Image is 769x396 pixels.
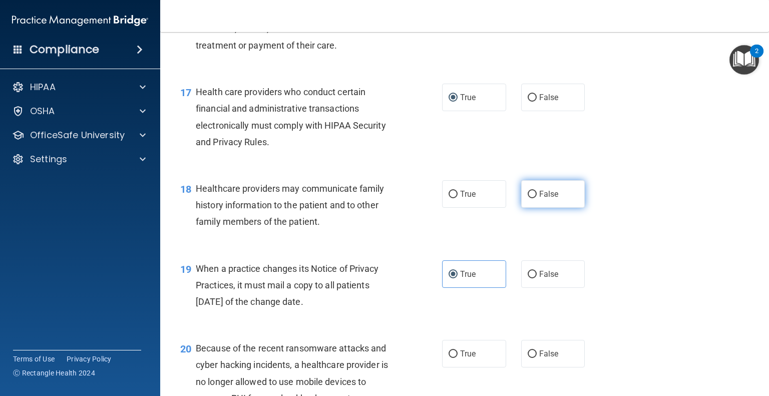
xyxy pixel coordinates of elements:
input: True [449,94,458,102]
span: False [539,349,559,358]
a: OfficeSafe University [12,129,146,141]
p: Settings [30,153,67,165]
div: 2 [755,51,758,64]
a: Privacy Policy [67,354,112,364]
span: True [460,269,476,279]
h4: Compliance [30,43,99,57]
input: True [449,191,458,198]
span: True [460,189,476,199]
p: HIPAA [30,81,56,93]
a: Settings [12,153,146,165]
p: OSHA [30,105,55,117]
button: Open Resource Center, 2 new notifications [729,45,759,75]
span: 20 [180,343,191,355]
span: True [460,93,476,102]
span: Healthcare providers may communicate family history information to the patient and to other famil... [196,183,384,227]
img: PMB logo [12,11,148,31]
input: True [449,271,458,278]
span: False [539,269,559,279]
a: OSHA [12,105,146,117]
span: Ⓒ Rectangle Health 2024 [13,368,95,378]
a: HIPAA [12,81,146,93]
input: False [528,94,537,102]
span: 18 [180,183,191,195]
span: False [539,93,559,102]
span: Health care providers who conduct certain financial and administrative transactions electronicall... [196,87,386,147]
span: True [460,349,476,358]
a: Terms of Use [13,354,55,364]
input: False [528,350,537,358]
input: False [528,271,537,278]
span: When a practice changes its Notice of Privacy Practices, it must mail a copy to all patients [DAT... [196,263,379,307]
input: False [528,191,537,198]
span: 17 [180,87,191,99]
span: 19 [180,263,191,275]
span: False [539,189,559,199]
input: True [449,350,458,358]
p: OfficeSafe University [30,129,125,141]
